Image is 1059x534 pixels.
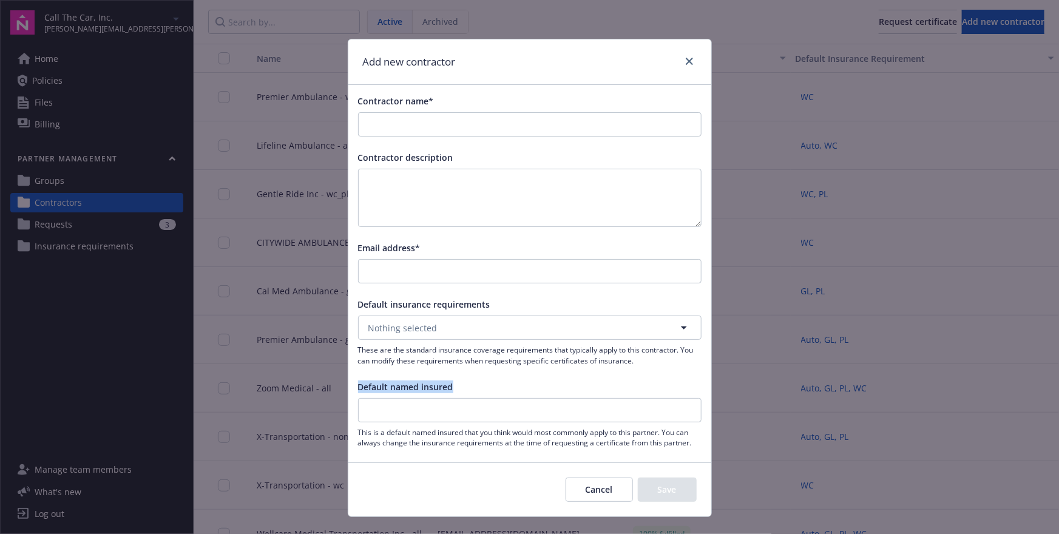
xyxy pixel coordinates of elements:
[358,242,421,254] span: Email address*
[358,381,453,393] span: Default named insured
[566,478,633,502] button: Cancel
[358,95,434,107] span: Contractor name*
[358,345,702,365] span: These are the standard insurance coverage requirements that typically apply to this contractor. Y...
[358,316,702,340] button: Nothing selected
[368,322,438,334] span: Nothing selected
[682,54,697,69] a: close
[358,299,490,310] span: Default insurance requirements
[358,152,453,163] span: Contractor description
[363,54,456,70] h1: Add new contractor
[358,427,702,448] span: This is a default named insured that you think would most commonly apply to this partner. You can...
